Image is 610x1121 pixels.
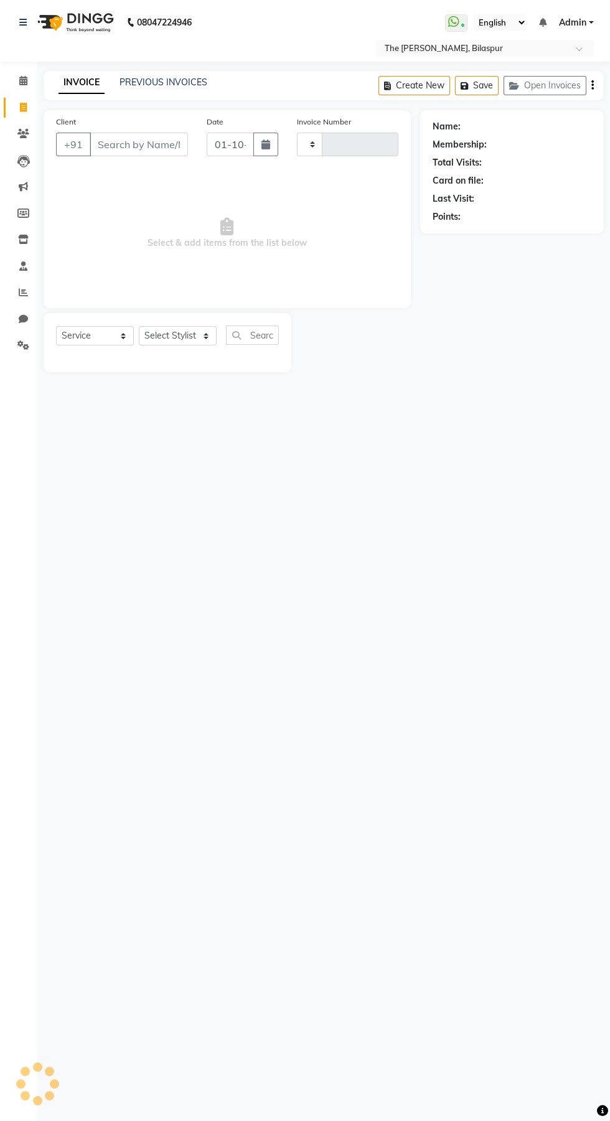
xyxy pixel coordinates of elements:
[32,5,117,40] img: logo
[90,133,188,156] input: Search by Name/Mobile/Email/Code
[137,5,192,40] b: 08047224946
[378,76,450,95] button: Create New
[433,210,461,223] div: Points:
[455,76,499,95] button: Save
[433,120,461,133] div: Name:
[433,138,487,151] div: Membership:
[433,192,474,205] div: Last Visit:
[56,171,398,296] span: Select & add items from the list below
[207,116,223,128] label: Date
[504,76,586,95] button: Open Invoices
[559,16,586,29] span: Admin
[226,326,279,345] input: Search or Scan
[433,174,484,187] div: Card on file:
[433,156,482,169] div: Total Visits:
[56,116,76,128] label: Client
[297,116,351,128] label: Invoice Number
[56,133,91,156] button: +91
[120,77,207,88] a: PREVIOUS INVOICES
[59,72,105,94] a: INVOICE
